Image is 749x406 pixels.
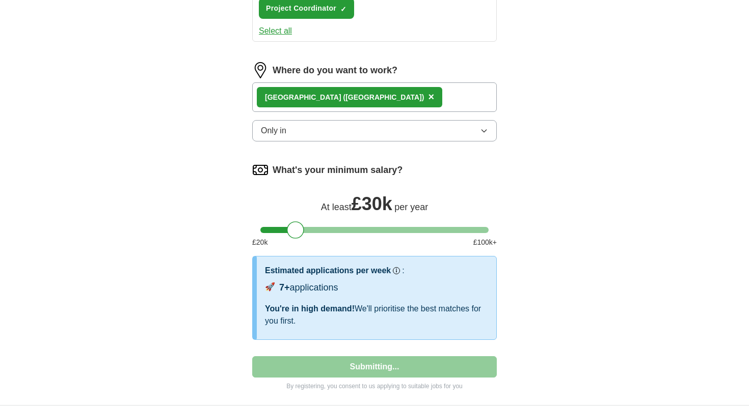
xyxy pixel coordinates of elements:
[266,3,336,14] span: Project Coordinator
[279,282,290,293] span: 7+
[265,265,391,277] h3: Estimated applications per week
[273,64,397,77] label: Where do you want to work?
[259,25,292,37] button: Select all
[428,90,434,105] button: ×
[352,193,392,214] span: £ 30k
[252,62,269,78] img: location.png
[394,202,428,212] span: per year
[402,265,404,277] h3: :
[343,93,424,101] span: ([GEOGRAPHIC_DATA])
[273,163,403,177] label: What's your minimum salary?
[279,281,338,295] div: applications
[265,303,488,327] div: We'll prioritise the best matches for you first.
[252,162,269,178] img: salary.png
[252,382,497,391] p: By registering, you consent to us applying to suitable jobs for you
[265,304,355,313] span: You're in high demand!
[321,202,352,212] span: At least
[428,91,434,102] span: ×
[252,237,267,248] span: £ 20 k
[265,281,275,293] span: 🚀
[261,125,286,137] span: Only in
[340,5,346,13] span: ✓
[265,93,341,101] strong: [GEOGRAPHIC_DATA]
[252,120,497,141] button: Only in
[252,356,497,378] button: Submitting...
